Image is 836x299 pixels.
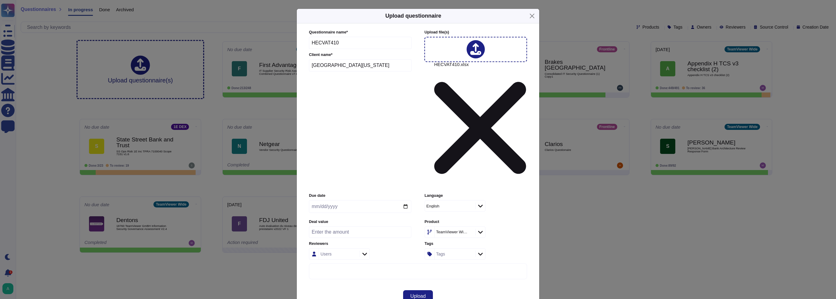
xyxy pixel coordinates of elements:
[309,194,411,198] label: Due date
[425,242,527,246] label: Tags
[309,242,411,246] label: Reviewers
[427,204,440,208] div: English
[309,200,411,213] input: Due date
[309,30,412,34] label: Questionnaire name
[309,53,412,57] label: Client name
[385,12,441,20] h5: Upload questionnaire
[527,11,537,21] button: Close
[436,252,445,256] div: Tags
[425,194,527,198] label: Language
[309,220,411,224] label: Deal value
[410,294,426,299] span: Upload
[309,226,411,238] input: Enter the amount
[309,59,412,71] input: Enter company name of the client
[436,230,468,234] div: TeamViewer Wide
[320,252,332,256] div: Users
[434,62,526,189] span: HECVAT410.xlsx
[424,30,449,34] span: Upload file (s)
[425,220,527,224] label: Product
[309,37,412,49] input: Enter questionnaire name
